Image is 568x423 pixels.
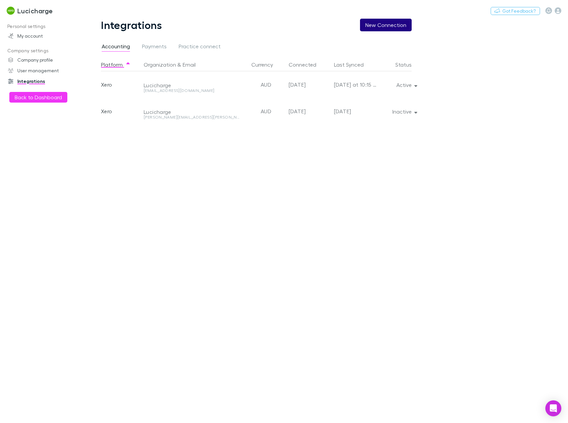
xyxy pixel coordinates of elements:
[144,58,176,71] button: Organization
[334,71,377,98] div: [DATE] at 10:15 PM
[391,80,421,90] button: Active
[101,19,162,31] h1: Integrations
[360,19,412,31] button: New Connection
[144,58,243,71] div: &
[144,115,239,119] div: [PERSON_NAME][EMAIL_ADDRESS][PERSON_NAME][DOMAIN_NAME]
[289,98,329,125] div: [DATE]
[1,31,89,41] a: My account
[545,400,561,416] div: Open Intercom Messenger
[1,47,89,55] p: Company settings
[102,43,130,52] span: Accounting
[395,58,420,71] button: Status
[334,58,372,71] button: Last Synced
[334,98,377,125] div: [DATE]
[101,71,141,98] div: Xero
[142,43,167,52] span: Payments
[144,89,239,93] div: [EMAIL_ADDRESS][DOMAIN_NAME]
[7,7,15,15] img: Lucicharge's Logo
[17,7,53,15] h3: Lucicharge
[183,58,196,71] button: Email
[251,58,281,71] button: Currency
[1,55,89,65] a: Company profile
[1,22,89,31] p: Personal settings
[246,98,286,125] div: AUD
[246,71,286,98] div: AUD
[1,76,89,87] a: Integrations
[101,58,131,71] button: Platform
[3,3,57,19] a: Lucicharge
[387,107,421,116] button: Inactive
[144,109,239,115] div: Lucicharge
[9,92,67,103] button: Back to Dashboard
[179,43,221,52] span: Practice connect
[144,82,239,89] div: Lucicharge
[491,7,540,15] button: Got Feedback?
[101,98,141,125] div: Xero
[289,58,324,71] button: Connected
[1,65,89,76] a: User management
[289,71,329,98] div: [DATE]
